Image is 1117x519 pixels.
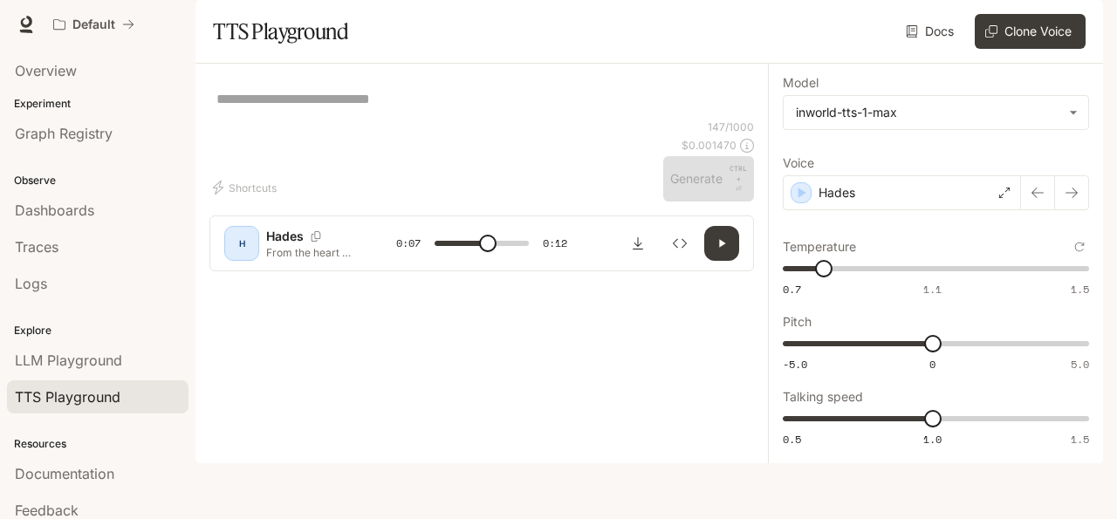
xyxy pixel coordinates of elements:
[543,235,567,252] span: 0:12
[783,391,863,403] p: Talking speed
[783,357,807,372] span: -5.0
[784,96,1088,129] div: inworld-tts-1-max
[783,282,801,297] span: 0.7
[783,77,819,89] p: Model
[266,245,354,260] p: From the heart of the empire, the King's messengers rode forth. They carried not weapons, but a s...
[213,14,348,49] h1: TTS Playground
[1071,432,1089,447] span: 1.5
[708,120,754,134] p: 147 / 1000
[923,432,942,447] span: 1.0
[783,316,812,328] p: Pitch
[266,228,304,245] p: Hades
[975,14,1086,49] button: Clone Voice
[209,174,284,201] button: Shortcuts
[304,231,328,242] button: Copy Voice ID
[662,226,697,261] button: Inspect
[396,235,421,252] span: 0:07
[1070,237,1089,256] button: Reset to default
[228,229,256,257] div: H
[72,17,115,32] p: Default
[45,7,142,42] button: All workspaces
[1071,282,1089,297] span: 1.5
[682,138,737,153] p: $ 0.001470
[783,157,814,169] p: Voice
[620,226,655,261] button: Download audio
[819,184,855,201] p: Hades
[796,104,1060,121] div: inworld-tts-1-max
[783,432,801,447] span: 0.5
[902,14,961,49] a: Docs
[923,282,942,297] span: 1.1
[783,241,856,253] p: Temperature
[1071,357,1089,372] span: 5.0
[929,357,935,372] span: 0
